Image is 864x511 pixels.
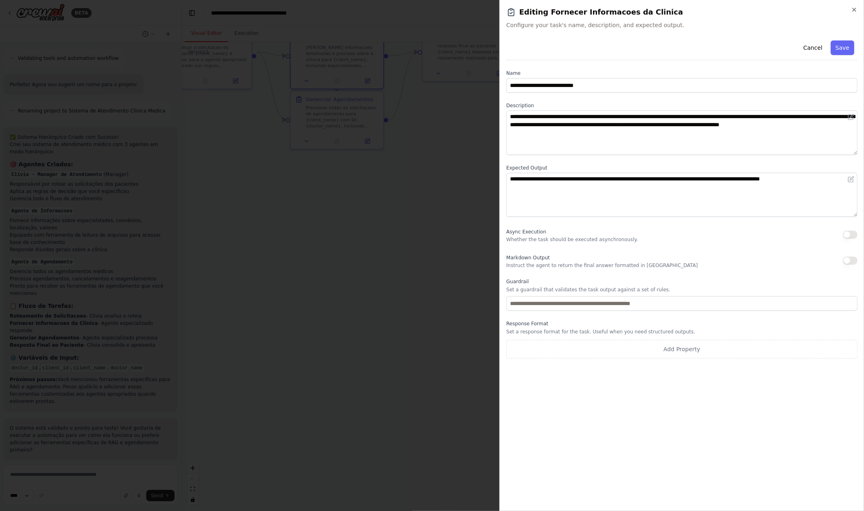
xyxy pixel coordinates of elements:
button: Open in editor [846,112,856,122]
label: Response Format [506,320,858,327]
span: Configure your task's name, description, and expected output. [506,21,858,29]
p: Whether the task should be executed asynchronously. [506,236,638,243]
p: Instruct the agent to return the final answer formatted in [GEOGRAPHIC_DATA] [506,262,698,269]
p: Set a guardrail that validates the task output against a set of rules. [506,286,858,293]
label: Guardrail [506,278,858,285]
label: Description [506,102,858,109]
span: Markdown Output [506,255,550,261]
button: Add Property [506,340,858,358]
label: Name [506,70,858,76]
p: Set a response format for the task. Useful when you need structured outputs. [506,329,858,335]
span: Async Execution [506,229,546,235]
button: Save [831,40,854,55]
button: Open in editor [846,174,856,184]
h2: Editing Fornecer Informacoes da Clinica [506,6,858,18]
button: Cancel [798,40,827,55]
label: Expected Output [506,165,858,171]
